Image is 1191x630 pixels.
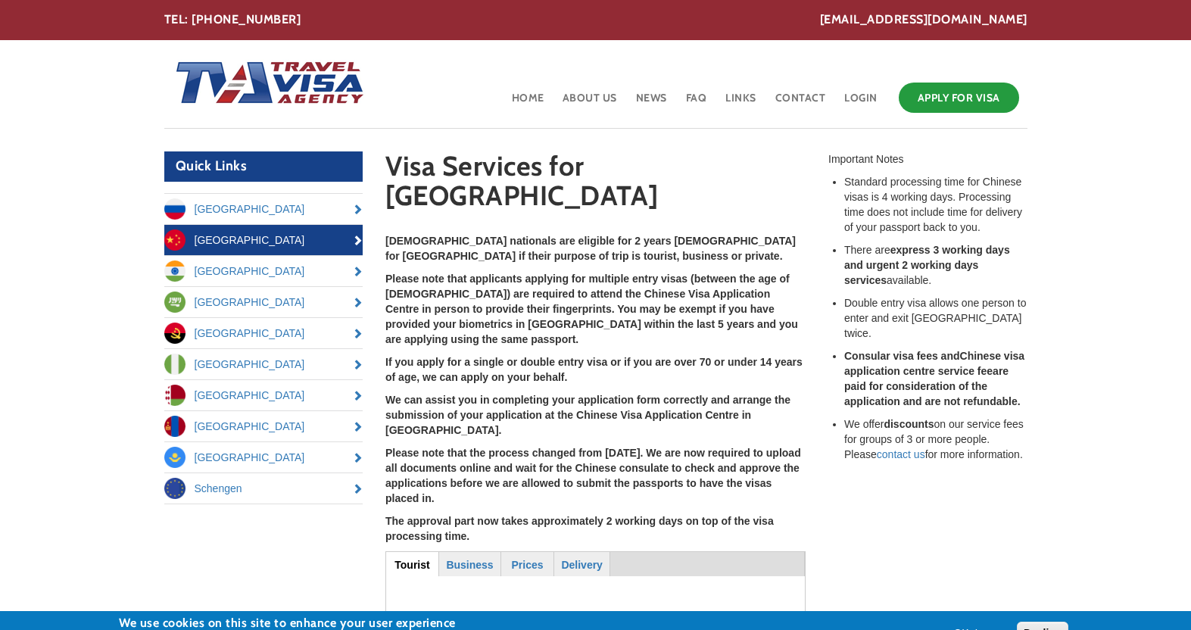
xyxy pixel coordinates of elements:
[684,79,709,128] a: FAQ
[844,365,1021,407] strong: are paid for consideration of the application and are not refundable.
[164,318,363,348] a: [GEOGRAPHIC_DATA]
[502,552,553,575] a: Prices
[164,46,366,122] img: Home
[561,79,619,128] a: About Us
[164,256,363,286] a: [GEOGRAPHIC_DATA]
[385,151,806,218] h1: Visa Services for [GEOGRAPHIC_DATA]
[844,416,1027,462] li: We offer on our service fees for groups of 3 or more people. Please for more information.
[385,356,803,383] strong: If you apply for a single or double entry visa or if you are over 70 or under 14 years of age, we...
[899,83,1019,113] a: Apply for Visa
[843,79,879,128] a: Login
[820,11,1027,29] a: [EMAIL_ADDRESS][DOMAIN_NAME]
[555,552,609,575] a: Delivery
[774,79,828,128] a: Contact
[164,380,363,410] a: [GEOGRAPHIC_DATA]
[385,273,798,345] strong: Please note that applicants applying for multiple entry visas (between the age of [DEMOGRAPHIC_DA...
[164,11,1027,29] div: TEL: [PHONE_NUMBER]
[634,79,669,128] a: News
[844,174,1027,235] li: Standard processing time for Chinese visas is 4 working days. Processing time does not include ti...
[164,442,363,472] a: [GEOGRAPHIC_DATA]
[164,349,363,379] a: [GEOGRAPHIC_DATA]
[844,242,1027,288] li: There are available.
[440,552,500,575] a: Business
[394,559,429,571] strong: Tourist
[844,350,960,362] strong: Consular visa fees and
[844,350,1024,377] strong: Chinese visa application centre service fee
[510,79,546,128] a: Home
[844,295,1027,341] li: Double entry visa allows one person to enter and exit [GEOGRAPHIC_DATA] twice.
[844,244,1010,286] strong: express 3 working days and urgent 2 working days services
[164,225,363,255] a: [GEOGRAPHIC_DATA]
[828,151,1027,167] div: Important Notes
[724,79,758,128] a: Links
[877,448,925,460] a: contact us
[385,447,801,504] strong: Please note that the process changed from [DATE]. We are now required to upload all documents onl...
[512,559,544,571] strong: Prices
[561,559,602,571] strong: Delivery
[164,473,363,504] a: Schengen
[446,559,493,571] strong: Business
[164,411,363,441] a: [GEOGRAPHIC_DATA]
[385,394,790,436] strong: We can assist you in completing your application form correctly and arrange the submission of you...
[164,194,363,224] a: [GEOGRAPHIC_DATA]
[385,515,774,542] strong: The approval part now takes approximately 2 working days on top of the visa processing time.
[385,235,796,262] strong: [DEMOGRAPHIC_DATA] nationals are eligible for 2 years [DEMOGRAPHIC_DATA] for [GEOGRAPHIC_DATA] if...
[884,418,934,430] strong: discounts
[164,287,363,317] a: [GEOGRAPHIC_DATA]
[386,552,438,575] a: Tourist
